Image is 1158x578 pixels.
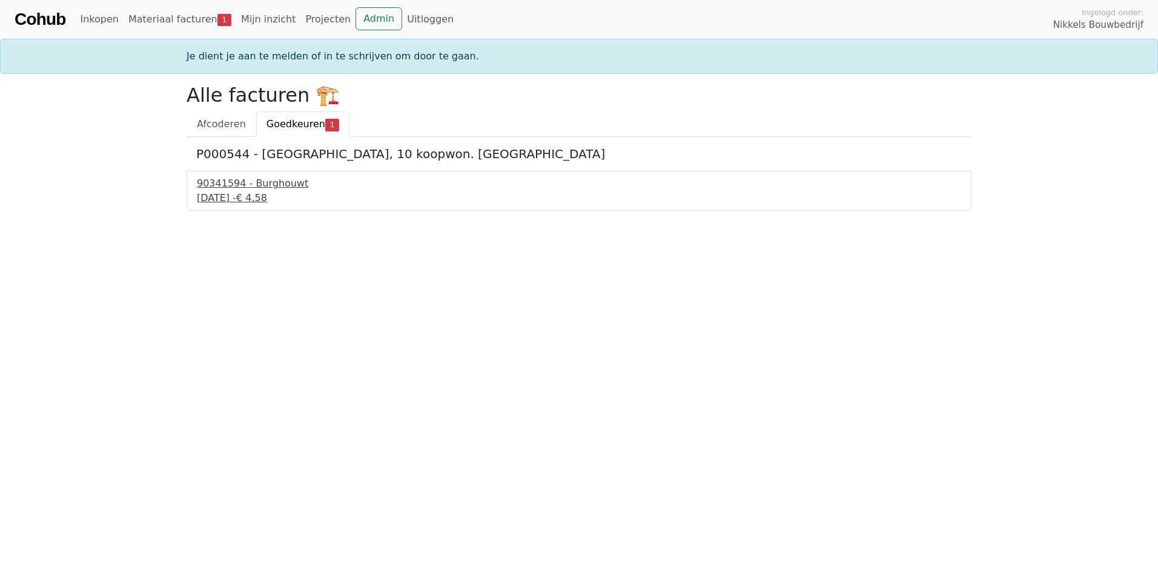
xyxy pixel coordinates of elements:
[217,14,231,26] span: 1
[300,7,356,32] a: Projecten
[1053,18,1143,32] span: Nikkels Bouwbedrijf
[197,118,246,130] span: Afcoderen
[256,111,349,137] a: Goedkeuren1
[15,5,65,34] a: Cohub
[236,7,301,32] a: Mijn inzicht
[197,176,961,205] a: 90341594 - Burghouwt[DATE] -€ 4,58
[356,7,402,30] a: Admin
[236,192,267,204] span: € 4,58
[187,111,256,137] a: Afcoderen
[124,7,236,32] a: Materiaal facturen1
[75,7,123,32] a: Inkopen
[196,147,962,161] h5: P000544 - [GEOGRAPHIC_DATA], 10 koopwon. [GEOGRAPHIC_DATA]
[197,191,961,205] div: [DATE] -
[325,119,339,131] span: 1
[179,49,979,64] div: Je dient je aan te melden of in te schrijven om door te gaan.
[266,118,325,130] span: Goedkeuren
[402,7,458,32] a: Uitloggen
[197,176,961,191] div: 90341594 - Burghouwt
[1082,7,1143,18] span: Ingelogd onder:
[187,84,971,107] h2: Alle facturen 🏗️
